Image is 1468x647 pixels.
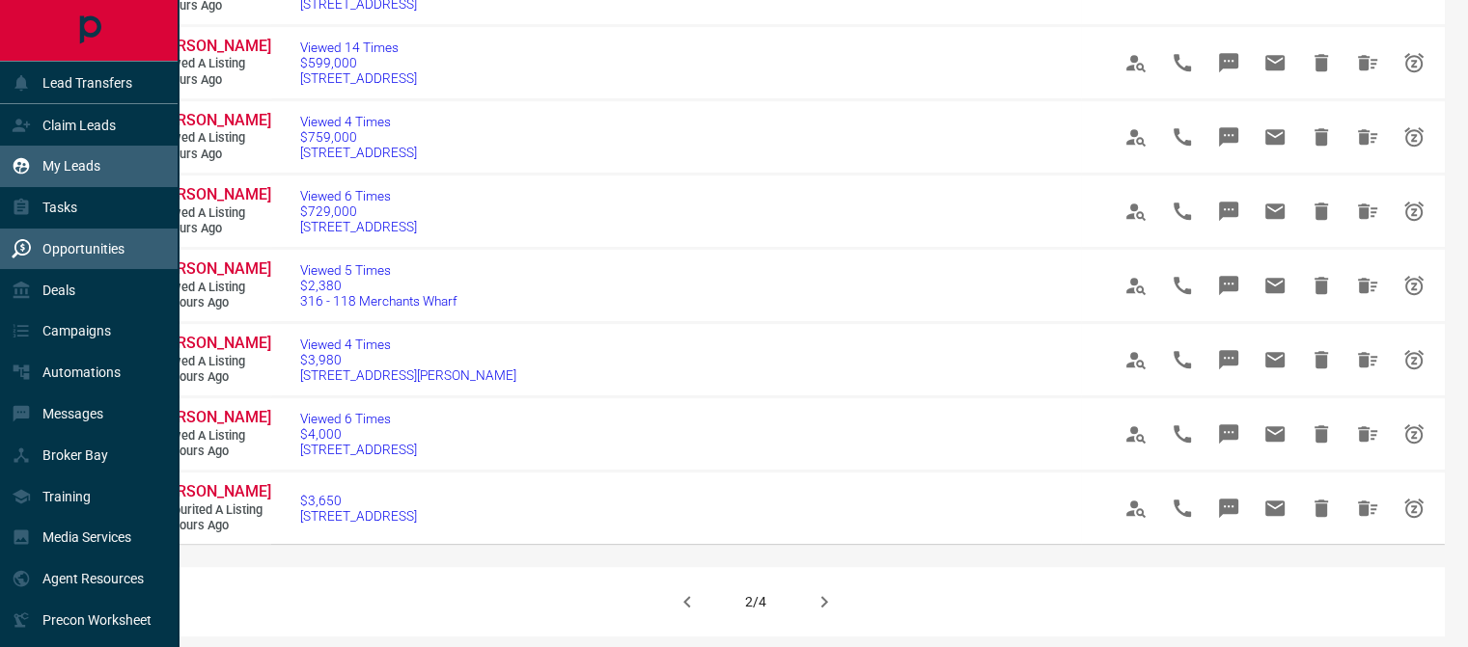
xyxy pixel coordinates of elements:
span: View Profile [1113,262,1159,309]
span: View Profile [1113,411,1159,457]
span: Viewed a Listing [154,130,270,147]
span: 9 hours ago [154,221,270,237]
span: Email [1252,40,1298,86]
span: View Profile [1113,485,1159,531]
span: Viewed 5 Times [300,262,457,278]
span: [STREET_ADDRESS] [300,70,417,86]
span: Call [1159,188,1205,234]
a: Viewed 4 Times$759,000[STREET_ADDRESS] [300,114,417,160]
span: Email [1252,337,1298,383]
span: Hide [1298,114,1344,160]
span: Message [1205,485,1252,531]
span: [STREET_ADDRESS] [300,145,417,160]
span: Snooze [1391,40,1437,86]
a: [PERSON_NAME] [154,334,270,354]
span: Hide All from Aisha Vernon [1344,262,1391,309]
span: Call [1159,262,1205,309]
a: [PERSON_NAME] [154,408,270,428]
span: Hide [1298,337,1344,383]
span: [PERSON_NAME] [154,408,271,426]
span: Hide [1298,411,1344,457]
a: Viewed 14 Times$599,000[STREET_ADDRESS] [300,40,417,86]
span: Hide [1298,262,1344,309]
span: Snooze [1391,114,1437,160]
span: Call [1159,337,1205,383]
span: [STREET_ADDRESS] [300,219,417,234]
span: Message [1205,40,1252,86]
a: Viewed 5 Times$2,380316 - 118 Merchants Wharf [300,262,457,309]
span: 9 hours ago [154,72,270,89]
span: Snooze [1391,411,1437,457]
span: $2,380 [300,278,457,293]
span: Call [1159,485,1205,531]
a: [PERSON_NAME] [154,482,270,502]
span: $599,000 [300,55,417,70]
span: 316 - 118 Merchants Wharf [300,293,457,309]
span: Hide All from Karan Agarwal [1344,411,1391,457]
span: Message [1205,337,1252,383]
span: Viewed a Listing [154,280,270,296]
span: Email [1252,262,1298,309]
span: [PERSON_NAME] [154,482,271,500]
span: View Profile [1113,114,1159,160]
span: Viewed a Listing [154,205,270,222]
span: Viewed 6 Times [300,188,417,203]
span: Snooze [1391,337,1437,383]
a: $3,650[STREET_ADDRESS] [300,493,417,524]
span: [STREET_ADDRESS][PERSON_NAME] [300,367,516,383]
span: Hide All from Dustin Van [1344,40,1391,86]
span: View Profile [1113,337,1159,383]
span: Viewed 4 Times [300,114,417,129]
span: Hide All from Karan Agarwal [1344,485,1391,531]
span: Viewed 4 Times [300,337,516,352]
span: Snooze [1391,188,1437,234]
span: Viewed a Listing [154,428,270,445]
span: [STREET_ADDRESS] [300,508,417,524]
div: 2/4 [745,594,766,609]
span: Hide All from Dustin Van [1344,114,1391,160]
span: $3,650 [300,493,417,508]
a: Viewed 4 Times$3,980[STREET_ADDRESS][PERSON_NAME] [300,337,516,383]
span: Snooze [1391,485,1437,531]
span: Email [1252,411,1298,457]
span: 10 hours ago [154,295,270,311]
span: Message [1205,411,1252,457]
span: Message [1205,188,1252,234]
a: [PERSON_NAME] [154,259,270,280]
span: $729,000 [300,203,417,219]
span: Message [1205,262,1252,309]
span: $3,980 [300,352,516,367]
span: Hide [1298,485,1344,531]
span: Hide All from Dustin Van [1344,188,1391,234]
span: $4,000 [300,426,417,442]
span: View Profile [1113,188,1159,234]
span: Favourited a Listing [154,502,270,519]
span: Email [1252,114,1298,160]
span: Hide [1298,188,1344,234]
span: Viewed a Listing [154,56,270,72]
span: $759,000 [300,129,417,145]
span: View Profile [1113,40,1159,86]
span: Viewed a Listing [154,354,270,370]
a: [PERSON_NAME] [154,37,270,57]
span: Hide [1298,40,1344,86]
span: Viewed 6 Times [300,411,417,426]
span: [PERSON_NAME] [154,37,271,55]
span: [PERSON_NAME] [154,334,271,352]
span: 10 hours ago [154,444,270,460]
span: 10 hours ago [154,369,270,386]
span: 10 hours ago [154,518,270,534]
a: [PERSON_NAME] [154,111,270,131]
span: Viewed 14 Times [300,40,417,55]
span: Message [1205,114,1252,160]
span: Snooze [1391,262,1437,309]
span: Email [1252,188,1298,234]
span: 9 hours ago [154,147,270,163]
a: [PERSON_NAME] [154,185,270,205]
span: Hide All from Karan Agarwal [1344,337,1391,383]
span: Call [1159,114,1205,160]
span: [PERSON_NAME] [154,111,271,129]
a: Viewed 6 Times$4,000[STREET_ADDRESS] [300,411,417,457]
span: Call [1159,40,1205,86]
span: [PERSON_NAME] [154,259,271,278]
